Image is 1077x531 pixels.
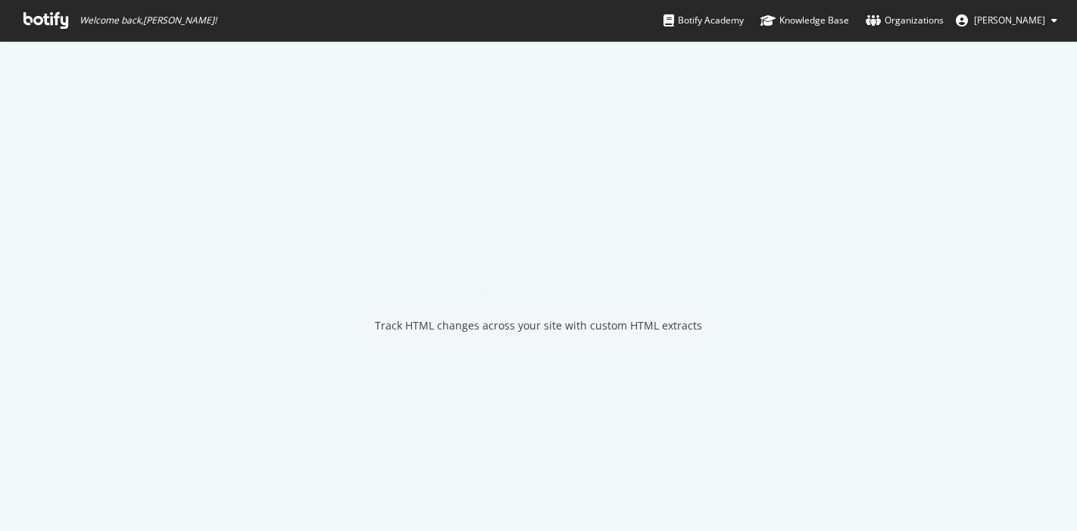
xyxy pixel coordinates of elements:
div: Track HTML changes across your site with custom HTML extracts [375,318,702,333]
span: Welcome back, [PERSON_NAME] ! [80,14,217,27]
div: Knowledge Base [760,13,849,28]
div: animation [484,239,593,294]
span: Oliver Hirst [974,14,1045,27]
div: Organizations [866,13,944,28]
div: Botify Academy [663,13,744,28]
button: [PERSON_NAME] [944,8,1069,33]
